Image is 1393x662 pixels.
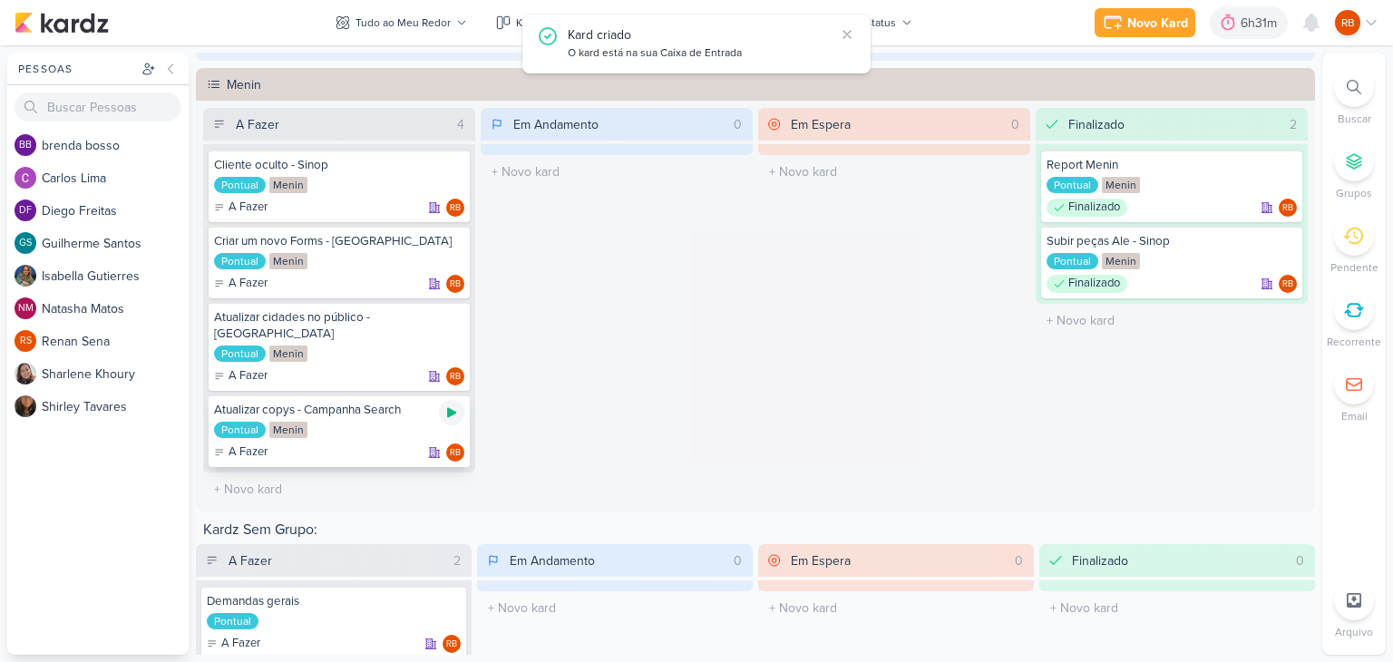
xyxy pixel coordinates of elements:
[1072,551,1128,570] div: Finalizado
[269,253,307,269] div: Menin
[1127,14,1188,33] div: Novo Kard
[221,635,260,653] p: A Fazer
[446,640,457,649] p: RB
[214,157,464,173] div: Cliente oculto - Sinop
[19,239,32,248] p: GS
[207,613,258,629] div: Pontual
[791,115,851,134] div: Em Espera
[1338,111,1371,127] p: Buscar
[227,75,1310,94] div: Menin
[214,422,266,438] div: Pontual
[42,201,189,220] div: D i e g o F r e i t a s
[1336,185,1372,201] p: Grupos
[269,177,307,193] div: Menin
[19,141,32,151] p: bb
[450,449,461,458] p: RB
[15,92,181,122] input: Buscar Pessoas
[229,275,268,293] p: A Fazer
[443,635,461,653] div: Responsável: Rogerio Bispo
[42,267,189,286] div: I s a b e l l a G u t i e r r e s
[229,443,268,462] p: A Fazer
[15,12,109,34] img: kardz.app
[42,169,189,188] div: C a r l o s L i m a
[207,593,461,609] div: Demandas gerais
[1047,157,1297,173] div: Report Menin
[1289,551,1311,570] div: 0
[15,395,36,417] img: Shirley Tavares
[214,443,268,462] div: A Fazer
[214,199,268,217] div: A Fazer
[513,115,599,134] div: Em Andamento
[510,551,595,570] div: Em Andamento
[196,519,1315,544] div: Kardz Sem Grupo:
[1047,199,1127,217] div: Finalizado
[446,443,464,462] div: Rogerio Bispo
[214,402,464,418] div: Atualizar copys - Campanha Search
[15,61,138,77] div: Pessoas
[19,206,32,216] p: DF
[1043,595,1311,621] input: + Novo kard
[1279,275,1297,293] div: Rogerio Bispo
[229,551,272,570] div: A Fazer
[15,167,36,189] img: Carlos Lima
[42,299,189,318] div: N a t a s h a M a t o s
[269,346,307,362] div: Menin
[15,200,36,221] div: Diego Freitas
[1282,115,1304,134] div: 2
[568,44,834,63] div: O kard está na sua Caixa de Entrada
[20,336,32,346] p: RS
[15,297,36,319] div: Natasha Matos
[42,234,189,253] div: G u i l h e r m e S a n t o s
[42,332,189,351] div: R e n a n S e n a
[1102,253,1140,269] div: Menin
[484,159,749,185] input: + Novo kard
[450,280,461,289] p: RB
[1341,15,1355,31] p: RB
[214,275,268,293] div: A Fazer
[450,373,461,382] p: RB
[762,595,1030,621] input: + Novo kard
[1341,408,1368,424] p: Email
[1282,204,1293,213] p: RB
[1047,177,1098,193] div: Pontual
[214,346,266,362] div: Pontual
[1282,280,1293,289] p: RB
[1004,115,1027,134] div: 0
[1068,275,1120,293] p: Finalizado
[214,309,464,342] div: Atualizar cidades no público - Verona
[229,199,268,217] p: A Fazer
[1330,259,1378,276] p: Pendente
[1241,14,1282,33] div: 6h31m
[1335,624,1373,640] p: Arquivo
[15,363,36,385] img: Sharlene Khoury
[1327,334,1381,350] p: Recorrente
[726,551,749,570] div: 0
[446,275,464,293] div: Rogerio Bispo
[1279,199,1297,217] div: Responsável: Rogerio Bispo
[207,476,472,502] input: + Novo kard
[791,551,851,570] div: Em Espera
[214,253,266,269] div: Pontual
[481,595,749,621] input: + Novo kard
[726,115,749,134] div: 0
[568,25,834,44] div: Kard criado
[446,367,464,385] div: Responsável: Rogerio Bispo
[214,233,464,249] div: Criar um novo Forms - Verona
[1102,177,1140,193] div: Menin
[1047,233,1297,249] div: Subir peças Ale - Sinop
[42,397,189,416] div: S h i r l e y T a v a r e s
[446,199,464,217] div: Rogerio Bispo
[1068,115,1125,134] div: Finalizado
[446,367,464,385] div: Rogerio Bispo
[450,115,472,134] div: 4
[1047,275,1127,293] div: Finalizado
[1279,199,1297,217] div: Rogerio Bispo
[15,134,36,156] div: brenda bosso
[207,635,260,653] div: A Fazer
[1335,10,1360,35] div: Rogerio Bispo
[439,400,464,425] div: Ligar relógio
[269,422,307,438] div: Menin
[214,177,266,193] div: Pontual
[443,635,461,653] div: Rogerio Bispo
[446,199,464,217] div: Responsável: Rogerio Bispo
